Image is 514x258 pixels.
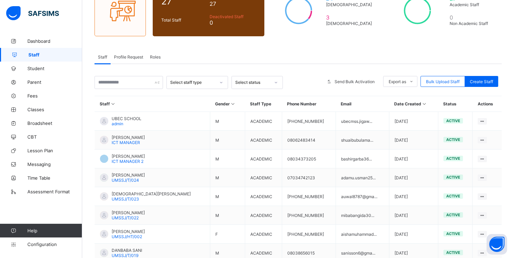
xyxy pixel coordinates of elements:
[245,112,282,131] td: ACADEMIC
[245,187,282,206] td: ACADEMIC
[210,14,256,19] span: Deactivated Staff
[27,228,82,233] span: Help
[112,253,138,258] span: UMSSJ/T/019
[389,96,438,112] th: Date Created
[450,21,493,26] span: Non Academic Staff
[28,52,82,57] span: Staff
[245,168,282,187] td: ACADEMIC
[170,80,215,85] div: Select staff type
[282,131,336,150] td: 08062483414
[336,225,389,244] td: aishamuhammad...
[336,168,389,187] td: adamu.usman25...
[389,150,438,168] td: [DATE]
[6,6,59,21] img: safsims
[389,79,406,84] span: Export as
[112,121,123,126] span: admin
[27,175,82,181] span: Time Table
[245,150,282,168] td: ACADEMIC
[210,225,245,244] td: F
[95,96,210,112] th: Staff
[438,96,473,112] th: Status
[389,168,438,187] td: [DATE]
[470,79,493,84] span: Create Staff
[282,206,336,225] td: [PHONE_NUMBER]
[282,187,336,206] td: [PHONE_NUMBER]
[389,112,438,131] td: [DATE]
[389,131,438,150] td: [DATE]
[421,101,427,106] i: Sort in Ascending Order
[112,159,143,164] span: ICT MANAGER 2
[112,135,145,140] span: [PERSON_NAME]
[112,248,142,253] span: DANBABA SANI
[27,162,82,167] span: Messaging
[112,196,139,202] span: UMSSJ/T/023
[450,2,493,7] span: Academic Staff
[389,187,438,206] td: [DATE]
[336,150,389,168] td: bashirgarba36...
[335,79,375,84] span: Send Bulk Activation
[210,206,245,225] td: M
[282,225,336,244] td: [PHONE_NUMBER]
[27,189,82,194] span: Assessment Format
[114,54,143,60] span: Profile Request
[336,112,389,131] td: ubecmss.jigaw...
[150,54,161,60] span: Roles
[446,194,460,198] span: active
[389,225,438,244] td: [DATE]
[210,131,245,150] td: M
[245,96,282,112] th: Staff Type
[336,206,389,225] td: mibabangida30...
[450,14,493,21] span: 0
[210,150,245,168] td: M
[210,187,245,206] td: M
[282,168,336,187] td: 07034742123
[27,148,82,153] span: Lesson Plan
[235,80,270,85] div: Select status
[210,0,256,7] span: 27
[112,234,142,239] span: UMSSJ/HT/002
[336,96,389,112] th: Email
[389,206,438,225] td: [DATE]
[98,54,107,60] span: Staff
[112,172,145,178] span: [PERSON_NAME]
[446,212,460,217] span: active
[210,168,245,187] td: M
[446,250,460,255] span: active
[446,137,460,142] span: active
[27,93,82,99] span: Fees
[27,66,82,71] span: Student
[27,134,82,140] span: CBT
[27,242,82,247] span: Configuration
[27,38,82,44] span: Dashboard
[112,154,145,159] span: [PERSON_NAME]
[160,16,208,24] div: Total Staff
[112,191,191,196] span: [DEMOGRAPHIC_DATA][PERSON_NAME]
[446,118,460,123] span: active
[326,14,374,21] span: 3
[210,112,245,131] td: M
[112,178,139,183] span: UMSSJ/T/024
[27,79,82,85] span: Parent
[487,234,507,255] button: Open asap
[282,150,336,168] td: 08034373205
[473,96,502,112] th: Actions
[446,175,460,180] span: active
[446,156,460,161] span: active
[446,231,460,236] span: active
[112,215,139,220] span: UMSSJ/T/022
[336,187,389,206] td: auwal8787@gma...
[245,225,282,244] td: ACADEMIC
[282,112,336,131] td: [PHONE_NUMBER]
[210,19,256,26] span: 0
[112,229,145,234] span: [PERSON_NAME]
[112,210,145,215] span: [PERSON_NAME]
[210,96,245,112] th: Gender
[426,79,460,84] span: Bulk Upload Staff
[282,96,336,112] th: Phone Number
[245,131,282,150] td: ACADEMIC
[110,101,116,106] i: Sort in Ascending Order
[112,140,140,145] span: ICT MANAGER
[326,2,374,7] span: [DEMOGRAPHIC_DATA]
[245,206,282,225] td: ACADEMIC
[27,107,82,112] span: Classes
